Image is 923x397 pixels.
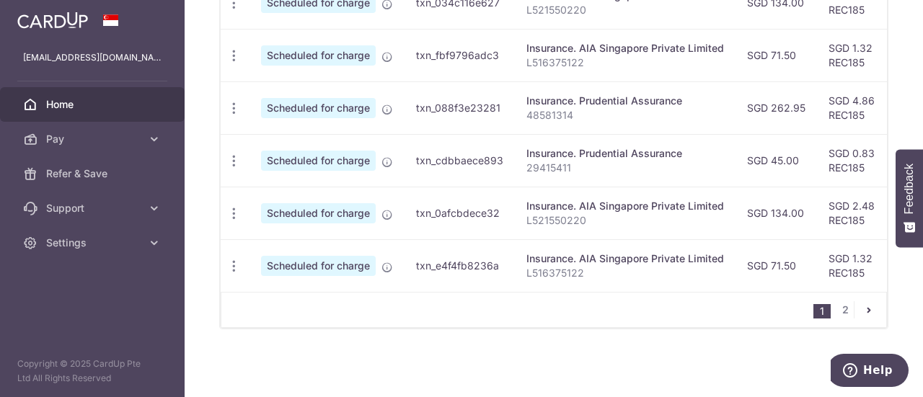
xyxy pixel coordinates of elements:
div: Insurance. AIA Singapore Private Limited [526,199,724,213]
td: txn_e4f4fb8236a [405,239,515,292]
div: Insurance. AIA Singapore Private Limited [526,41,724,55]
span: Pay [46,132,141,146]
p: [EMAIL_ADDRESS][DOMAIN_NAME] [23,50,162,65]
td: SGD 4.86 REC185 [817,81,911,134]
img: CardUp [17,12,88,29]
p: 29415411 [526,161,724,175]
td: SGD 2.48 REC185 [817,187,911,239]
span: Feedback [903,164,916,214]
td: SGD 1.32 REC185 [817,29,911,81]
td: SGD 262.95 [736,81,817,134]
td: SGD 134.00 [736,187,817,239]
span: Scheduled for charge [261,98,376,118]
li: 1 [813,304,831,318]
span: Settings [46,236,141,250]
span: Scheduled for charge [261,256,376,276]
div: Insurance. Prudential Assurance [526,94,724,108]
p: L521550220 [526,3,724,17]
iframe: Opens a widget where you can find more information [831,354,909,390]
td: txn_cdbbaece893 [405,134,515,187]
span: Refer & Save [46,166,141,181]
td: SGD 0.83 REC185 [817,134,911,187]
td: txn_fbf9796adc3 [405,29,515,81]
p: L521550220 [526,213,724,228]
td: txn_0afcbdece32 [405,187,515,239]
span: Support [46,201,141,215]
p: L516375122 [526,266,724,280]
span: Home [46,97,141,112]
a: 2 [836,301,854,318]
td: SGD 71.50 [736,29,817,81]
td: SGD 71.50 [736,239,817,292]
td: txn_088f3e23281 [405,81,515,134]
span: Scheduled for charge [261,203,376,223]
p: 48581314 [526,108,724,122]
nav: pager [813,293,886,327]
span: Scheduled for charge [261,151,376,171]
button: Feedback - Show survey [896,149,923,247]
span: Scheduled for charge [261,45,376,66]
td: SGD 1.32 REC185 [817,239,911,292]
p: L516375122 [526,55,724,70]
div: Insurance. AIA Singapore Private Limited [526,251,724,266]
div: Insurance. Prudential Assurance [526,146,724,161]
td: SGD 45.00 [736,134,817,187]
